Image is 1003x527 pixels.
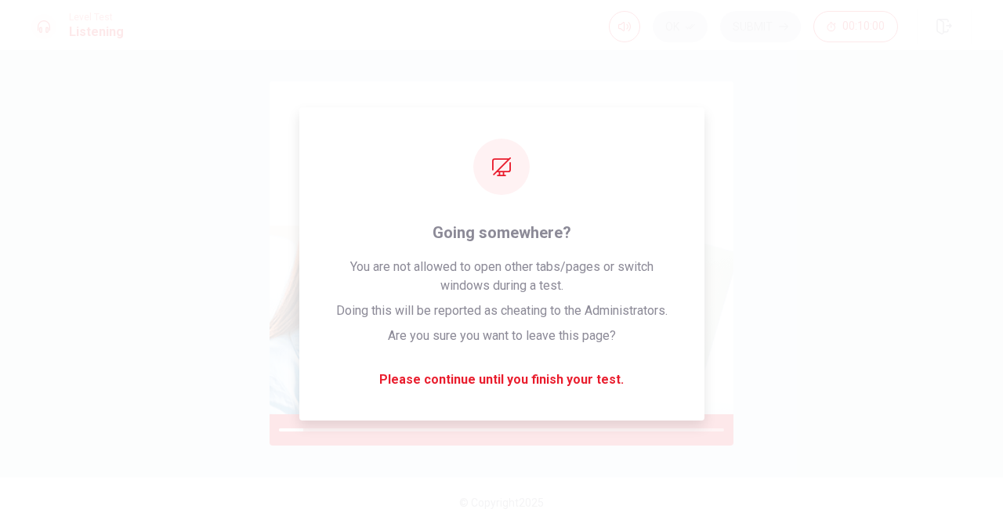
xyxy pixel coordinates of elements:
button: 00:10:00 [813,11,898,42]
span: 00:10:00 [842,20,885,33]
img: passage image [270,226,733,414]
span: Level Test [69,12,124,23]
div: Listen to this clip about a Video Game, then answer the questions. [307,119,696,188]
span: © Copyright 2025 [459,496,544,509]
h1: Listening [69,23,124,42]
h4: You can take notes while you listen. [307,169,696,188]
